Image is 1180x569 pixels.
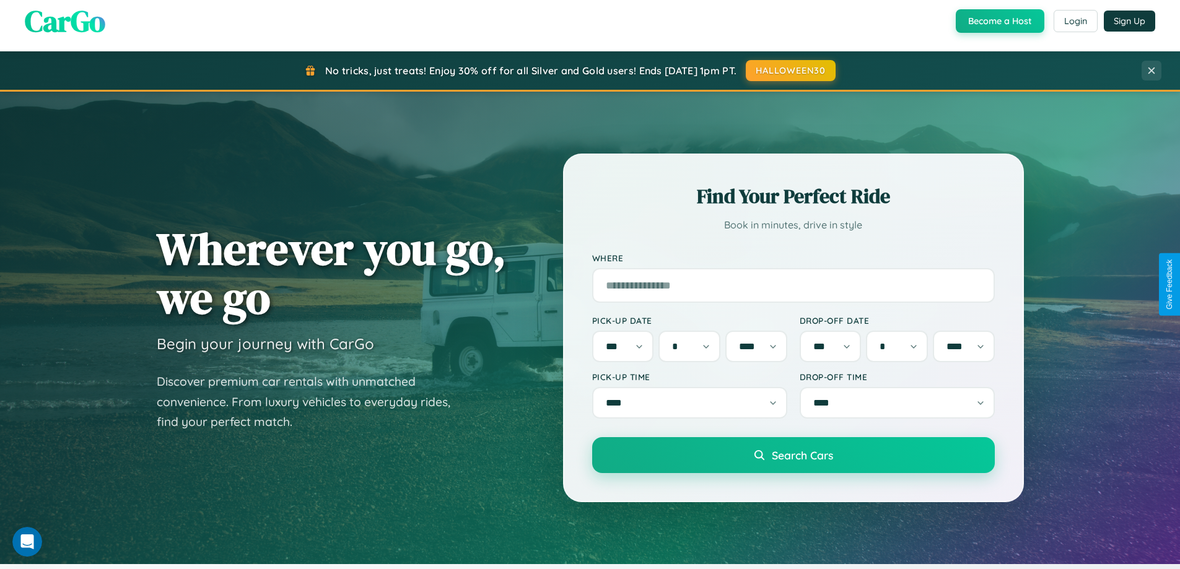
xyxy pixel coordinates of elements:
button: Become a Host [956,9,1044,33]
p: Discover premium car rentals with unmatched convenience. From luxury vehicles to everyday rides, ... [157,371,466,432]
span: CarGo [25,1,105,41]
label: Drop-off Date [800,315,995,326]
label: Pick-up Time [592,371,787,382]
span: Search Cars [772,448,833,462]
button: Sign Up [1104,11,1155,32]
label: Where [592,253,995,263]
label: Pick-up Date [592,315,787,326]
p: Book in minutes, drive in style [592,216,995,234]
h1: Wherever you go, we go [157,224,506,322]
h3: Begin your journey with CarGo [157,334,374,353]
button: Search Cars [592,437,995,473]
span: No tricks, just treats! Enjoy 30% off for all Silver and Gold users! Ends [DATE] 1pm PT. [325,64,736,77]
h2: Find Your Perfect Ride [592,183,995,210]
button: HALLOWEEN30 [746,60,836,81]
label: Drop-off Time [800,371,995,382]
div: Give Feedback [1165,259,1174,310]
button: Login [1054,10,1098,32]
iframe: Intercom live chat [12,527,42,557]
